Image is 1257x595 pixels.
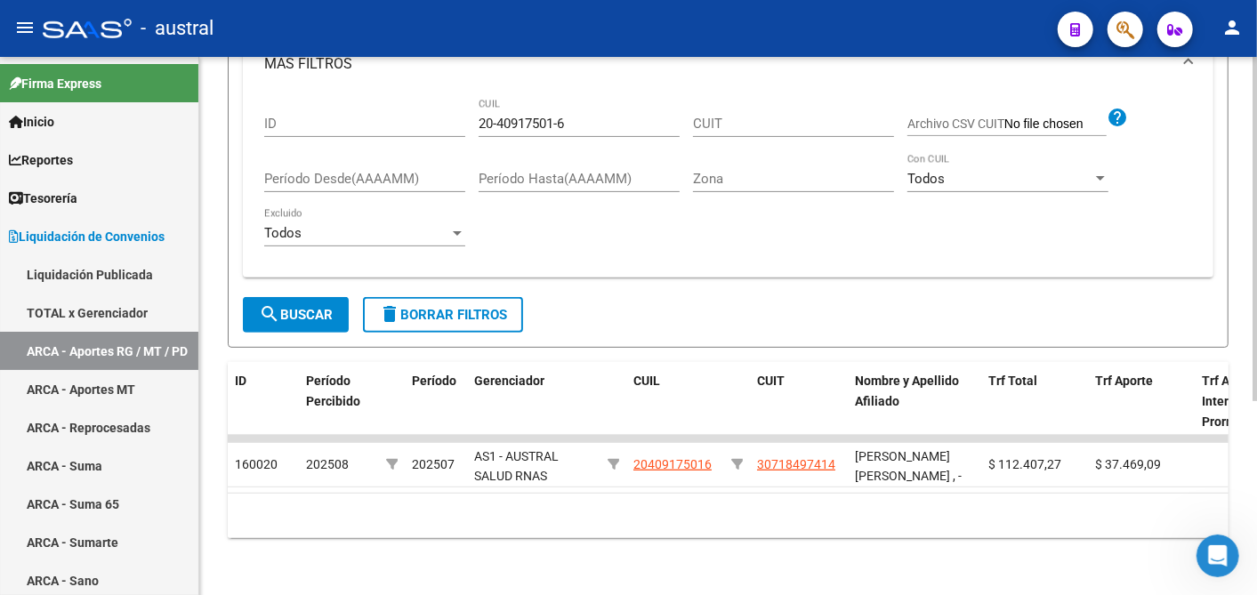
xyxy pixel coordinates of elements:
[633,374,660,388] span: CUIL
[9,74,101,93] span: Firma Express
[474,374,544,388] span: Gerenciador
[1197,535,1239,577] iframe: Intercom live chat
[1004,117,1107,133] input: Archivo CSV CUIT
[306,374,360,408] span: Período Percibido
[264,225,302,241] span: Todos
[855,374,959,408] span: Nombre y Apellido Afiliado
[259,303,280,325] mat-icon: search
[379,307,507,323] span: Borrar Filtros
[988,457,1061,471] span: $ 112.407,27
[1107,107,1128,128] mat-icon: help
[626,362,724,440] datatable-header-cell: CUIL
[141,9,214,48] span: - austral
[243,36,1213,92] mat-expansion-panel-header: MÁS FILTROS
[235,457,278,471] span: 160020
[9,227,165,246] span: Liquidación de Convenios
[9,189,77,208] span: Tesorería
[757,457,835,471] span: 30718497414
[1088,362,1195,440] datatable-header-cell: Trf Aporte
[633,457,712,471] span: 20409175016
[243,297,349,333] button: Buscar
[855,449,962,484] span: [PERSON_NAME] [PERSON_NAME] , -
[988,374,1037,388] span: Trf Total
[981,362,1088,440] datatable-header-cell: Trf Total
[299,362,379,440] datatable-header-cell: Período Percibido
[379,303,400,325] mat-icon: delete
[1095,457,1161,471] span: $ 37.469,09
[264,54,1171,74] mat-panel-title: MÁS FILTROS
[235,374,246,388] span: ID
[9,150,73,170] span: Reportes
[9,112,54,132] span: Inicio
[363,297,523,333] button: Borrar Filtros
[757,374,785,388] span: CUIT
[228,362,299,440] datatable-header-cell: ID
[750,362,848,440] datatable-header-cell: CUIT
[474,449,559,484] span: AS1 - AUSTRAL SALUD RNAS
[467,362,600,440] datatable-header-cell: Gerenciador
[306,457,349,471] span: 202508
[259,307,333,323] span: Buscar
[412,457,455,471] span: 202507
[907,117,1004,131] span: Archivo CSV CUIT
[14,17,36,38] mat-icon: menu
[1221,17,1243,38] mat-icon: person
[412,374,456,388] span: Período
[405,362,467,440] datatable-header-cell: Período
[907,171,945,187] span: Todos
[243,92,1213,277] div: MÁS FILTROS
[1095,374,1153,388] span: Trf Aporte
[848,362,981,440] datatable-header-cell: Nombre y Apellido Afiliado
